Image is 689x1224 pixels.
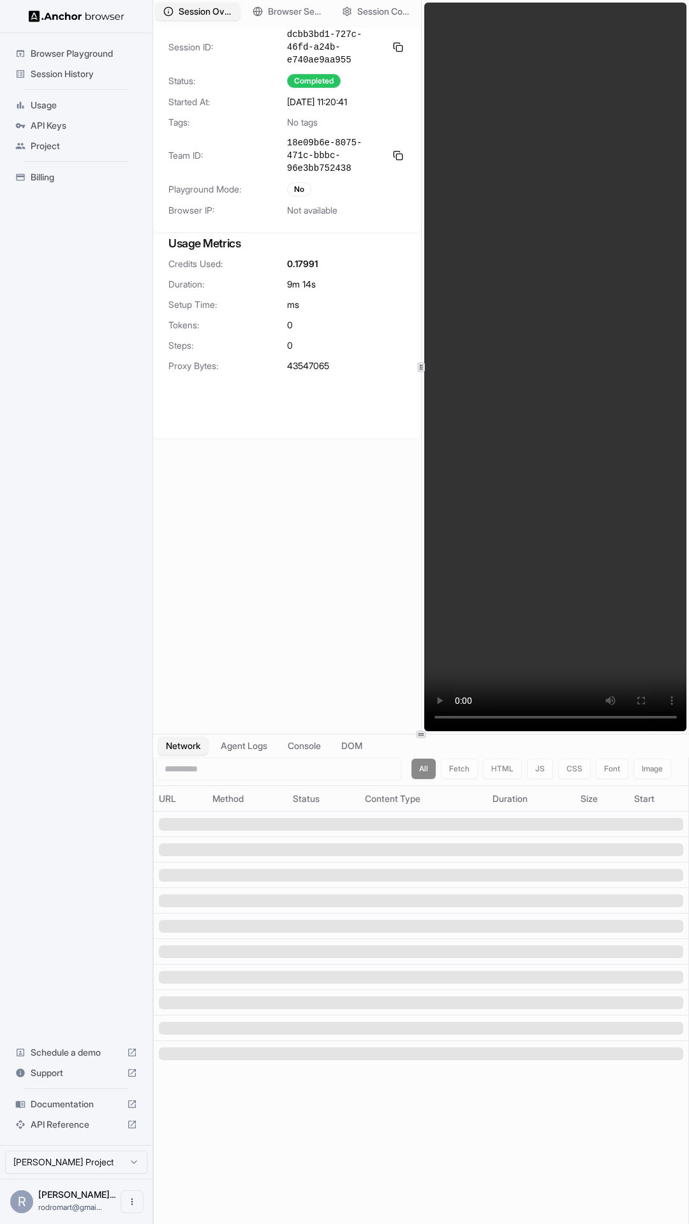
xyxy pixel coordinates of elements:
span: Schedule a demo [31,1046,122,1059]
span: Session Configuration [357,5,411,18]
span: Project [31,140,137,152]
button: Open menu [121,1190,144,1213]
span: Tags: [168,116,287,129]
div: Content Type [365,792,482,805]
div: Support [10,1063,142,1083]
button: Agent Logs [213,737,275,755]
span: Session Overview [179,5,232,18]
span: Tokens: [168,319,287,331]
span: Playground Mode: [168,183,287,196]
div: Size [581,792,624,805]
span: Started At: [168,96,287,108]
span: Steps: [168,339,287,352]
span: Rodrigo MArtínez [38,1189,115,1200]
span: 0 [287,339,293,352]
span: API Reference [31,1118,122,1131]
button: Console [280,737,329,755]
span: Browser Setup [268,5,322,18]
div: No [287,182,311,196]
span: Billing [31,171,137,184]
span: Documentation [31,1098,122,1111]
span: dcbb3bd1-727c-46fd-a24b-e740ae9aa955 [287,28,385,66]
span: Setup Time: [168,298,287,311]
span: Session ID: [168,41,287,54]
span: Credits Used: [168,258,287,270]
div: Billing [10,167,142,187]
span: No tags [287,116,318,129]
div: Project [10,136,142,156]
span: 9m 14s [287,278,316,291]
div: Session History [10,64,142,84]
div: API Keys [10,115,142,136]
span: rodromart@gmail.com [38,1202,102,1212]
div: Duration [493,792,570,805]
span: 18e09b6e-8075-471c-bbbc-96e3bb752438 [287,136,385,175]
span: Duration: [168,278,287,291]
span: Support [31,1067,122,1079]
span: API Keys [31,119,137,132]
span: 0.17991 [287,258,318,270]
span: Browser IP: [168,204,287,217]
span: 43547065 [287,360,329,372]
div: R [10,1190,33,1213]
div: API Reference [10,1114,142,1135]
div: Documentation [10,1094,142,1114]
div: Completed [287,74,341,88]
span: Status: [168,75,287,87]
div: Method [212,792,283,805]
span: Session History [31,68,137,80]
div: Browser Playground [10,43,142,64]
div: Schedule a demo [10,1042,142,1063]
div: Usage [10,95,142,115]
span: Browser Playground [31,47,137,60]
span: Team ID: [168,149,287,162]
div: Status [293,792,355,805]
span: 0 [287,319,293,331]
div: URL [159,792,202,805]
img: Anchor Logo [29,10,124,22]
span: Usage [31,99,137,112]
button: DOM [334,737,370,755]
h3: Usage Metrics [168,235,406,252]
span: ms [287,298,299,311]
button: Network [158,737,208,755]
div: Start [634,792,683,805]
span: Proxy Bytes: [168,360,287,372]
span: [DATE] 11:20:41 [287,96,347,108]
span: Not available [287,204,337,217]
